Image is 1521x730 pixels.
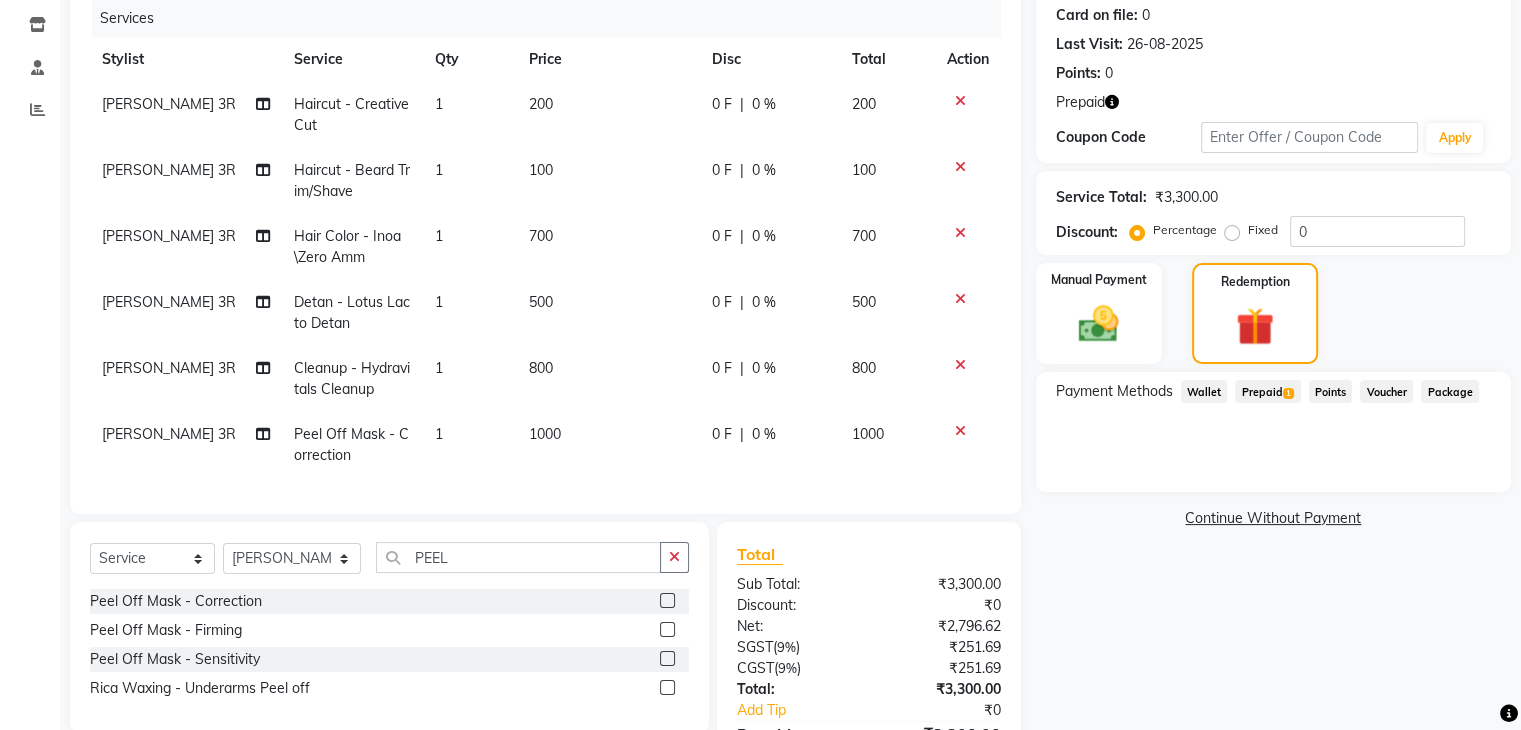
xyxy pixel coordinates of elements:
th: Disc [700,37,840,82]
span: [PERSON_NAME] 3R [102,161,236,179]
div: ₹3,300.00 [869,679,1016,700]
a: Add Tip [722,700,893,721]
span: Payment Methods [1056,381,1173,402]
span: 1 [435,425,443,443]
span: Points [1309,380,1353,403]
div: 0 [1105,63,1113,84]
img: _gift.svg [1224,303,1286,350]
div: ( ) [722,637,869,658]
span: 1000 [529,425,561,443]
div: Coupon Code [1056,127,1201,148]
span: SGST [737,638,773,656]
th: Total [840,37,935,82]
span: [PERSON_NAME] 3R [102,425,236,443]
span: Voucher [1360,380,1413,403]
span: | [740,358,744,379]
th: Price [517,37,700,82]
button: Apply [1426,123,1483,153]
div: ₹2,796.62 [869,616,1016,637]
th: Qty [423,37,517,82]
span: Hair Color - Inoa \Zero Amm [294,227,401,266]
span: Prepaid [1235,380,1300,403]
span: 1 [435,161,443,179]
label: Fixed [1248,221,1278,239]
span: | [740,94,744,115]
span: Haircut - Creative Cut [294,95,409,134]
span: 700 [529,227,553,245]
span: 0 F [712,358,732,379]
div: Discount: [1056,222,1118,243]
span: 800 [529,359,553,377]
span: 0 F [712,226,732,247]
span: Prepaid [1056,92,1105,113]
div: ₹3,300.00 [1155,187,1218,208]
span: 9% [777,639,796,655]
span: Total [737,544,783,565]
div: Discount: [722,595,869,616]
span: 0 % [752,160,776,181]
span: Detan - Lotus Lacto Detan [294,293,410,332]
span: CGST [737,659,774,677]
label: Percentage [1153,221,1217,239]
div: Sub Total: [722,574,869,595]
label: Manual Payment [1051,271,1147,289]
div: 0 [1142,5,1150,26]
span: 200 [529,95,553,113]
span: 0 % [752,226,776,247]
div: Rica Waxing - Underarms Peel off [90,678,310,699]
span: | [740,292,744,313]
span: Wallet [1181,380,1228,403]
span: [PERSON_NAME] 3R [102,293,236,311]
span: 1 [1283,388,1294,400]
span: 1 [435,359,443,377]
span: Package [1421,380,1479,403]
span: | [740,424,744,445]
div: 26-08-2025 [1127,34,1203,55]
div: Net: [722,616,869,637]
div: ( ) [722,658,869,679]
span: 800 [852,359,876,377]
div: Peel Off Mask - Firming [90,620,242,641]
div: Last Visit: [1056,34,1123,55]
span: 1000 [852,425,884,443]
th: Action [935,37,1001,82]
span: 1 [435,95,443,113]
span: [PERSON_NAME] 3R [102,95,236,113]
span: 0 F [712,160,732,181]
span: 200 [852,95,876,113]
span: 0 F [712,424,732,445]
span: 500 [852,293,876,311]
div: ₹0 [893,700,1015,721]
span: 100 [852,161,876,179]
span: 700 [852,227,876,245]
span: 0 F [712,94,732,115]
th: Stylist [90,37,282,82]
span: 100 [529,161,553,179]
div: Service Total: [1056,187,1147,208]
div: Card on file: [1056,5,1138,26]
span: 0 % [752,424,776,445]
span: 9% [778,660,797,676]
div: ₹251.69 [869,658,1016,679]
span: [PERSON_NAME] 3R [102,359,236,377]
span: 0 % [752,358,776,379]
span: Cleanup - Hydravitals Cleanup [294,359,410,398]
span: 1 [435,227,443,245]
div: ₹251.69 [869,637,1016,658]
img: _cash.svg [1066,301,1131,347]
input: Search or Scan [376,542,660,573]
span: [PERSON_NAME] 3R [102,227,236,245]
div: Peel Off Mask - Sensitivity [90,649,260,670]
span: Haircut - Beard Trim/Shave [294,161,410,200]
span: 500 [529,293,553,311]
span: 1 [435,293,443,311]
span: | [740,160,744,181]
div: Peel Off Mask - Correction [90,591,262,612]
span: 0 % [752,94,776,115]
div: ₹0 [869,595,1016,616]
input: Enter Offer / Coupon Code [1201,122,1419,153]
label: Redemption [1221,273,1290,291]
div: Total: [722,679,869,700]
span: Peel Off Mask - Correction [294,425,409,464]
th: Service [282,37,423,82]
